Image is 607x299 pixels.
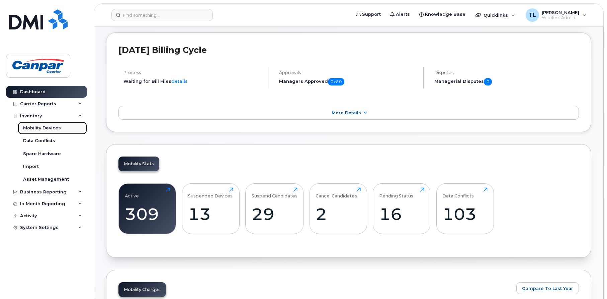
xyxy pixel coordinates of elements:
[316,187,357,198] div: Cancel Candidates
[123,78,262,84] li: Waiting for Bill Files
[542,10,579,15] span: [PERSON_NAME]
[352,8,385,21] a: Support
[379,204,424,224] div: 16
[442,187,488,230] a: Data Conflicts103
[125,187,139,198] div: Active
[379,187,424,230] a: Pending Status16
[118,45,579,55] h2: [DATE] Billing Cycle
[542,15,579,20] span: Wireless Admin
[516,282,579,294] button: Compare To Last Year
[415,8,470,21] a: Knowledge Base
[279,70,418,75] h4: Approvals
[123,70,262,75] h4: Process
[362,11,381,18] span: Support
[328,78,344,85] span: 0 of 0
[529,11,536,19] span: TL
[442,187,474,198] div: Data Conflicts
[252,187,297,230] a: Suspend Candidates29
[188,187,233,230] a: Suspended Devices13
[279,78,418,85] h5: Managers Approved
[522,285,573,292] span: Compare To Last Year
[125,204,170,224] div: 309
[484,12,508,18] span: Quicklinks
[252,187,297,198] div: Suspend Candidates
[332,110,361,115] span: More Details
[434,78,579,85] h5: Managerial Disputes
[252,204,297,224] div: 29
[188,187,233,198] div: Suspended Devices
[188,204,233,224] div: 13
[111,9,213,21] input: Find something...
[385,8,415,21] a: Alerts
[171,78,188,84] a: details
[471,8,520,22] div: Quicklinks
[434,70,579,75] h4: Disputes
[425,11,465,18] span: Knowledge Base
[379,187,413,198] div: Pending Status
[442,204,488,224] div: 103
[316,204,361,224] div: 2
[484,78,492,85] span: 0
[316,187,361,230] a: Cancel Candidates2
[521,8,591,22] div: Tony Ladriere
[396,11,410,18] span: Alerts
[125,187,170,230] a: Active309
